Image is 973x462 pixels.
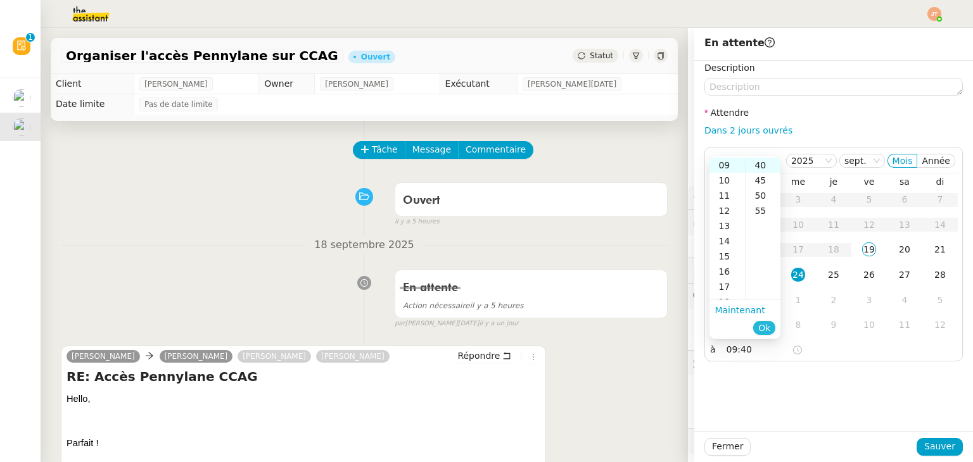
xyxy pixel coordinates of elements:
[746,203,780,218] div: 55
[466,142,526,157] span: Commentaire
[590,51,613,60] span: Statut
[816,313,851,338] td: 09/10/2025
[887,288,922,313] td: 04/10/2025
[453,349,516,363] button: Répondre
[712,439,743,454] span: Fermer
[67,438,99,448] span: Parfait !
[160,351,233,362] a: [PERSON_NAME]
[709,173,745,188] div: 10
[704,438,751,456] button: Fermer
[887,176,922,187] th: sam.
[753,321,775,335] button: Ok
[844,154,880,167] nz-select-item: sept.
[325,78,388,91] span: [PERSON_NAME]
[51,74,134,94] td: Client
[933,293,947,307] div: 5
[361,53,390,61] div: Ouvert
[412,142,451,157] span: Message
[709,203,745,218] div: 12
[704,125,792,135] a: Dans 2 jours ouvrés
[372,142,398,157] span: Tâche
[403,301,524,310] span: il y a 5 heures
[758,322,770,334] span: Ok
[827,318,841,332] div: 9
[395,216,440,227] span: il y a 5 heures
[709,218,745,234] div: 13
[709,279,745,294] div: 17
[144,78,208,91] span: [PERSON_NAME]
[479,318,518,329] span: il y a un jour
[67,368,540,385] h4: RE: Accès Pennylane CCAG
[704,108,749,118] label: Attendre
[827,268,841,282] div: 25
[780,288,816,313] td: 01/10/2025
[898,242,912,256] div: 20
[791,318,805,332] div: 8
[709,158,745,173] div: 09
[704,63,755,73] label: Description
[13,118,30,136] img: users%2FpftfpH3HWzRMeZpe6E7kXDgO5SJ3%2Favatar%2Fa3cc7090-f8ed-4df9-82e0-3c63ac65f9dd
[243,352,306,361] span: [PERSON_NAME]
[933,268,947,282] div: 28
[887,263,922,288] td: 27/09/2025
[710,342,716,357] span: à
[791,268,805,282] div: 24
[816,176,851,187] th: jeu.
[922,176,958,187] th: dim.
[709,188,745,203] div: 11
[304,237,424,254] span: 18 septembre 2025
[780,313,816,338] td: 08/10/2025
[898,318,912,332] div: 11
[898,293,912,307] div: 4
[709,234,745,249] div: 14
[528,78,616,91] span: [PERSON_NAME][DATE]
[816,263,851,288] td: 25/09/2025
[862,293,876,307] div: 3
[851,288,887,313] td: 03/10/2025
[851,176,887,187] th: ven.
[457,349,500,362] span: Répondre
[693,190,759,204] span: ⚙️
[688,185,973,209] div: ⚙️Procédures
[746,173,780,188] div: 45
[688,284,973,308] div: 💬Commentaires 1
[458,141,533,159] button: Commentaire
[862,318,876,332] div: 10
[693,265,780,275] span: ⏲️
[403,282,458,294] span: En attente
[405,141,459,159] button: Message
[13,89,30,107] img: users%2FCpOvfnS35gVlFluOr45fH1Vsc9n2%2Favatar%2F1517393979221.jpeg
[51,94,134,115] td: Date limite
[924,439,955,454] span: Sauver
[67,351,140,362] a: [PERSON_NAME]
[933,242,947,256] div: 21
[259,74,315,94] td: Owner
[688,429,973,454] div: 🧴Autres
[693,215,775,230] span: 🔐
[922,263,958,288] td: 28/09/2025
[791,154,832,167] nz-select-item: 2025
[780,263,816,288] td: 24/09/2025
[851,263,887,288] td: 26/09/2025
[693,436,732,446] span: 🧴
[688,258,973,283] div: ⏲️Tâches 0:00
[704,37,775,49] span: En attente
[746,158,780,173] div: 40
[727,342,792,357] input: Heure
[927,7,941,21] img: svg
[403,301,470,310] span: Action nécessaire
[862,268,876,282] div: 26
[791,293,805,307] div: 1
[693,358,851,368] span: 🕵️
[922,288,958,313] td: 05/10/2025
[922,156,950,166] span: Année
[688,210,973,235] div: 🔐Données client
[917,438,963,456] button: Sauver
[715,305,765,315] a: Maintenant
[898,268,912,282] div: 27
[67,394,90,404] span: Hello,
[887,237,922,263] td: 20/09/2025
[688,351,973,375] div: 🕵️Autres demandes en cours 5
[922,237,958,263] td: 21/09/2025
[353,141,405,159] button: Tâche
